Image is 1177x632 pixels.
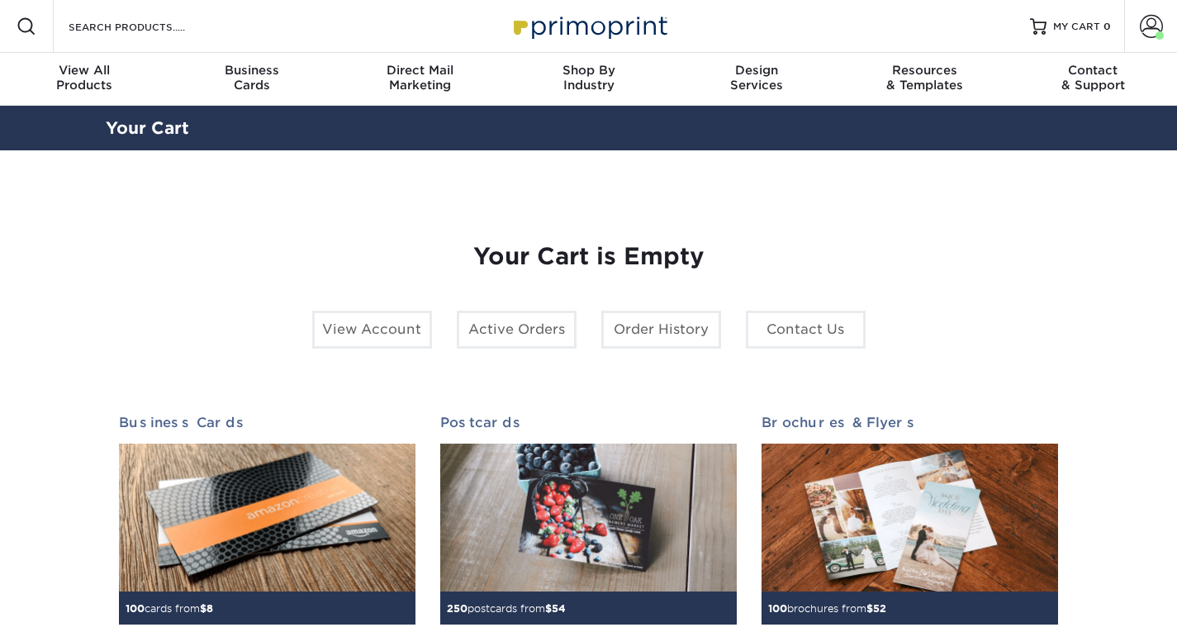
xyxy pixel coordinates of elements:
a: BusinessCards [168,53,337,106]
span: 8 [206,602,213,615]
h2: Brochures & Flyers [762,415,1058,430]
img: Business Cards [119,444,415,592]
span: Contact [1009,63,1177,78]
small: postcards from [447,602,566,615]
div: & Templates [841,63,1009,93]
span: Direct Mail [336,63,505,78]
img: Postcards [440,444,737,592]
a: Direct MailMarketing [336,53,505,106]
a: Contact Us [746,311,866,349]
span: 52 [873,602,886,615]
span: 0 [1103,21,1111,32]
h2: Postcards [440,415,737,430]
h1: Your Cart is Empty [119,243,1059,271]
div: Cards [168,63,337,93]
span: Shop By [505,63,673,78]
span: 54 [552,602,566,615]
h2: Business Cards [119,415,415,430]
div: Marketing [336,63,505,93]
a: View Account [312,311,432,349]
a: DesignServices [672,53,841,106]
span: MY CART [1053,20,1100,34]
small: cards from [126,602,213,615]
input: SEARCH PRODUCTS..... [67,17,228,36]
small: brochures from [768,602,886,615]
span: $ [200,602,206,615]
div: Services [672,63,841,93]
a: Active Orders [457,311,577,349]
span: $ [545,602,552,615]
div: & Support [1009,63,1177,93]
a: Resources& Templates [841,53,1009,106]
img: Primoprint [506,8,672,44]
span: 100 [126,602,145,615]
span: Business [168,63,337,78]
div: Industry [505,63,673,93]
span: 100 [768,602,787,615]
a: Order History [601,311,721,349]
a: Contact& Support [1009,53,1177,106]
span: Design [672,63,841,78]
img: Brochures & Flyers [762,444,1058,592]
a: Your Cart [106,118,189,138]
span: 250 [447,602,467,615]
a: Shop ByIndustry [505,53,673,106]
span: $ [866,602,873,615]
span: Resources [841,63,1009,78]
